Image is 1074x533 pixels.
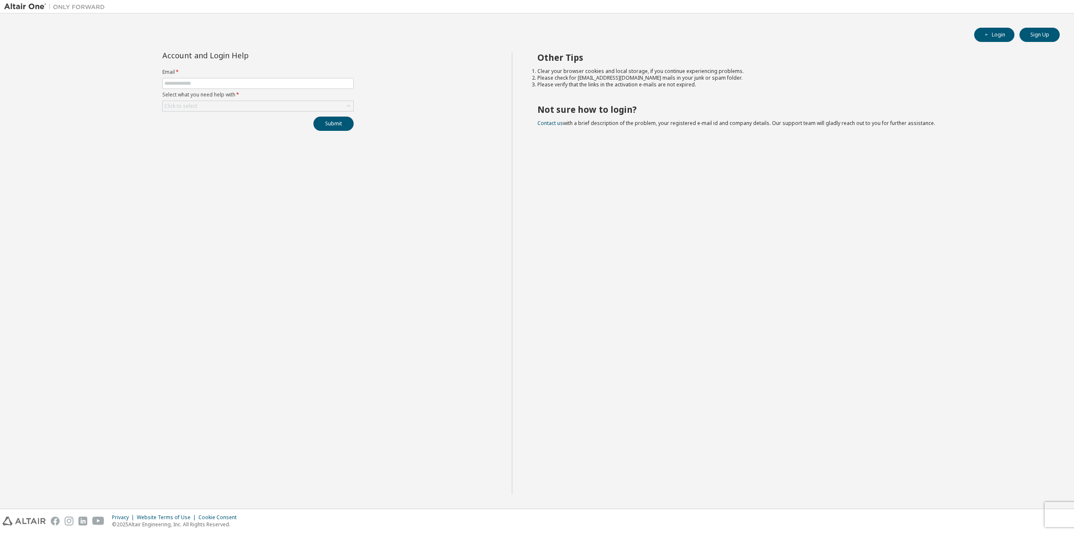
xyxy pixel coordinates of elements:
button: Sign Up [1019,28,1060,42]
label: Email [162,69,354,75]
label: Select what you need help with [162,91,354,98]
div: Website Terms of Use [137,514,198,521]
h2: Not sure how to login? [537,104,1045,115]
img: linkedin.svg [78,517,87,525]
li: Clear your browser cookies and local storage, if you continue experiencing problems. [537,68,1045,75]
a: Contact us [537,120,563,127]
img: facebook.svg [51,517,60,525]
button: Submit [313,117,354,131]
div: Privacy [112,514,137,521]
div: Account and Login Help [162,52,315,59]
div: Click to select [163,101,353,111]
img: altair_logo.svg [3,517,46,525]
span: with a brief description of the problem, your registered e-mail id and company details. Our suppo... [537,120,935,127]
img: youtube.svg [92,517,104,525]
img: instagram.svg [65,517,73,525]
img: Altair One [4,3,109,11]
div: Cookie Consent [198,514,242,521]
li: Please check for [EMAIL_ADDRESS][DOMAIN_NAME] mails in your junk or spam folder. [537,75,1045,81]
li: Please verify that the links in the activation e-mails are not expired. [537,81,1045,88]
div: Click to select [164,103,197,109]
h2: Other Tips [537,52,1045,63]
button: Login [974,28,1014,42]
p: © 2025 Altair Engineering, Inc. All Rights Reserved. [112,521,242,528]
